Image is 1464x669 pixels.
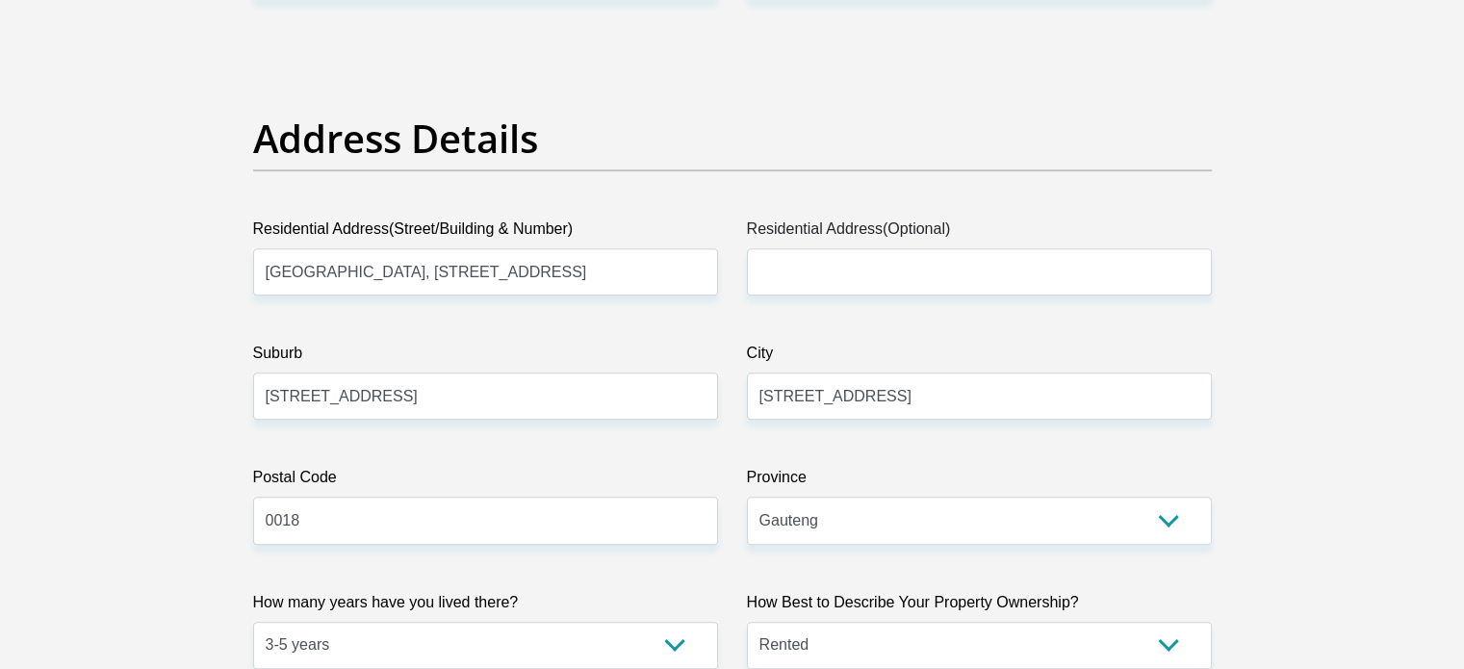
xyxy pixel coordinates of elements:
[747,591,1212,622] label: How Best to Describe Your Property Ownership?
[747,373,1212,420] input: City
[747,622,1212,669] select: Please select a value
[747,248,1212,296] input: Address line 2 (Optional)
[253,373,718,420] input: Suburb
[747,218,1212,248] label: Residential Address(Optional)
[253,116,1212,162] h2: Address Details
[253,622,718,669] select: Please select a value
[747,466,1212,497] label: Province
[747,497,1212,544] select: Please Select a Province
[253,591,718,622] label: How many years have you lived there?
[747,342,1212,373] label: City
[253,466,718,497] label: Postal Code
[253,248,718,296] input: Valid residential address
[253,218,718,248] label: Residential Address(Street/Building & Number)
[253,342,718,373] label: Suburb
[253,497,718,544] input: Postal Code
